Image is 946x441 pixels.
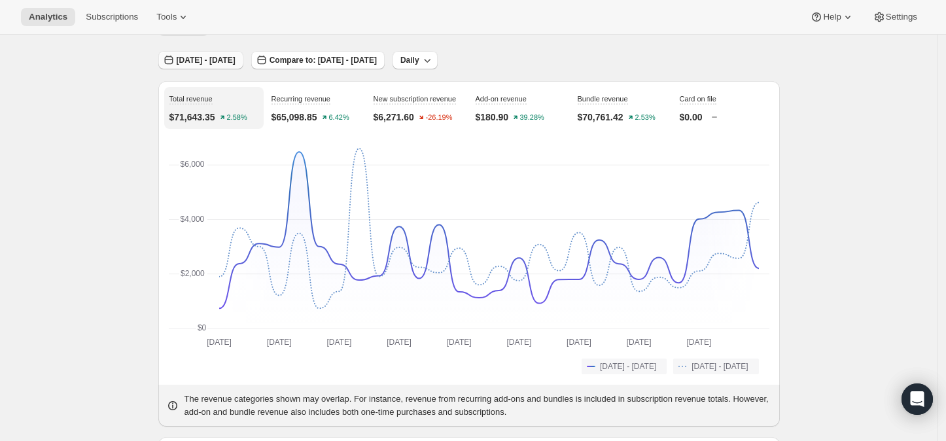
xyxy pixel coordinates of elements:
span: Recurring revenue [272,95,331,103]
text: $4,000 [180,215,204,224]
text: 39.28% [520,114,545,122]
text: [DATE] [626,338,651,347]
p: $71,643.35 [169,111,215,124]
button: [DATE] - [DATE] [673,359,758,374]
text: [DATE] [446,338,471,347]
span: Add-on revenue [476,95,527,103]
text: [DATE] [326,338,351,347]
span: New subscription revenue [374,95,457,103]
p: $0.00 [680,111,703,124]
text: -26.19% [425,114,452,122]
text: $6,000 [180,160,204,169]
p: $65,098.85 [272,111,317,124]
span: [DATE] - [DATE] [177,55,236,65]
button: [DATE] - [DATE] [158,51,243,69]
text: 2.53% [635,114,655,122]
span: Subscriptions [86,12,138,22]
span: Settings [886,12,917,22]
span: Daily [400,55,419,65]
span: [DATE] - [DATE] [600,361,656,372]
p: $70,761.42 [578,111,623,124]
div: Open Intercom Messenger [902,383,933,415]
text: [DATE] [686,338,711,347]
text: $0 [197,323,206,332]
text: [DATE] [387,338,412,347]
span: Card on file [680,95,716,103]
text: $2,000 [181,269,205,278]
span: Total revenue [169,95,213,103]
p: The revenue categories shown may overlap. For instance, revenue from recurring add-ons and bundle... [184,393,772,419]
span: Bundle revenue [578,95,628,103]
span: Analytics [29,12,67,22]
p: $6,271.60 [374,111,414,124]
button: Help [802,8,862,26]
button: Settings [865,8,925,26]
p: $180.90 [476,111,509,124]
button: Analytics [21,8,75,26]
button: Subscriptions [78,8,146,26]
button: Compare to: [DATE] - [DATE] [251,51,385,69]
button: Tools [149,8,198,26]
text: [DATE] [266,338,291,347]
span: [DATE] - [DATE] [692,361,748,372]
text: [DATE] [207,338,232,347]
button: [DATE] - [DATE] [582,359,667,374]
span: Compare to: [DATE] - [DATE] [270,55,377,65]
span: Tools [156,12,177,22]
text: 2.58% [226,114,247,122]
text: [DATE] [567,338,591,347]
text: [DATE] [506,338,531,347]
span: Help [823,12,841,22]
button: Daily [393,51,438,69]
text: 6.42% [328,114,349,122]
